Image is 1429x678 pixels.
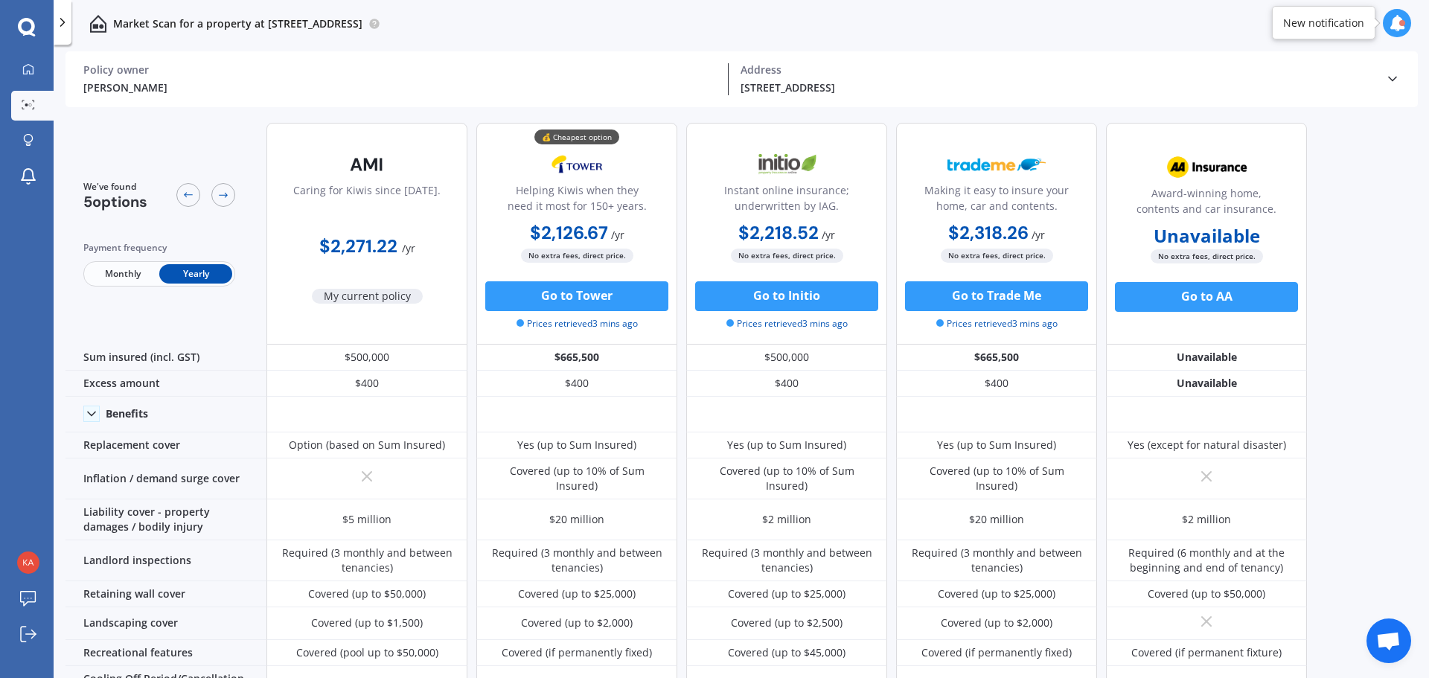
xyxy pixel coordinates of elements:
[1115,282,1298,312] button: Go to AA
[319,234,397,258] b: $2,271.22
[113,16,362,31] p: Market Scan for a property at [STREET_ADDRESS]
[728,586,845,601] div: Covered (up to $25,000)
[65,540,266,581] div: Landlord inspections
[530,221,608,244] b: $2,126.67
[65,499,266,540] div: Liability cover - property damages / bodily injury
[159,264,232,284] span: Yearly
[289,438,445,452] div: Option (based on Sum Insured)
[65,371,266,397] div: Excess amount
[549,512,604,527] div: $20 million
[762,512,811,527] div: $2 million
[528,146,626,183] img: Tower.webp
[727,438,846,452] div: Yes (up to Sum Insured)
[476,371,677,397] div: $400
[487,464,666,493] div: Covered (up to 10% of Sum Insured)
[17,551,39,574] img: fb7b31940d448c85121a564a034a6cae
[741,80,1373,95] div: [STREET_ADDRESS]
[266,345,467,371] div: $500,000
[1106,345,1307,371] div: Unavailable
[741,63,1373,77] div: Address
[489,182,665,220] div: Helping Kiwis when they need it most for 150+ years.
[941,249,1053,263] span: No extra fees, direct price.
[65,432,266,458] div: Replacement cover
[521,615,633,630] div: Covered (up to $2,000)
[1106,371,1307,397] div: Unavailable
[1131,645,1282,660] div: Covered (if permanent fixture)
[86,264,159,284] span: Monthly
[1157,149,1256,186] img: AA.webp
[65,607,266,640] div: Landscaping cover
[697,546,876,575] div: Required (3 monthly and between tenancies)
[907,464,1086,493] div: Covered (up to 10% of Sum Insured)
[266,371,467,397] div: $400
[1182,512,1231,527] div: $2 million
[476,345,677,371] div: $665,500
[1366,618,1411,663] a: Open chat
[611,228,624,242] span: / yr
[83,192,147,211] span: 5 options
[308,586,426,601] div: Covered (up to $50,000)
[738,221,819,244] b: $2,218.52
[1283,16,1364,31] div: New notification
[686,345,887,371] div: $500,000
[1117,546,1296,575] div: Required (6 monthly and at the beginning and end of tenancy)
[948,221,1029,244] b: $2,318.26
[65,581,266,607] div: Retaining wall cover
[695,281,878,311] button: Go to Initio
[937,438,1056,452] div: Yes (up to Sum Insured)
[485,281,668,311] button: Go to Tower
[517,317,638,330] span: Prices retrieved 3 mins ago
[738,146,836,183] img: Initio.webp
[905,281,1088,311] button: Go to Trade Me
[517,438,636,452] div: Yes (up to Sum Insured)
[726,317,848,330] span: Prices retrieved 3 mins ago
[342,512,391,527] div: $5 million
[83,180,147,194] span: We've found
[1148,586,1265,601] div: Covered (up to $50,000)
[896,371,1097,397] div: $400
[1032,228,1045,242] span: / yr
[1119,185,1294,223] div: Award-winning home, contents and car insurance.
[83,240,235,255] div: Payment frequency
[907,546,1086,575] div: Required (3 monthly and between tenancies)
[278,546,456,575] div: Required (3 monthly and between tenancies)
[89,15,107,33] img: home-and-contents.b802091223b8502ef2dd.svg
[947,146,1046,183] img: Trademe.webp
[65,640,266,666] div: Recreational features
[65,345,266,371] div: Sum insured (incl. GST)
[402,241,415,255] span: / yr
[311,615,423,630] div: Covered (up to $1,500)
[518,586,636,601] div: Covered (up to $25,000)
[534,129,619,144] div: 💰 Cheapest option
[1154,228,1260,243] b: Unavailable
[318,146,416,183] img: AMI-text-1.webp
[65,458,266,499] div: Inflation / demand surge cover
[896,345,1097,371] div: $665,500
[938,586,1055,601] div: Covered (up to $25,000)
[921,645,1072,660] div: Covered (if permanently fixed)
[1151,249,1263,263] span: No extra fees, direct price.
[83,63,716,77] div: Policy owner
[293,182,441,220] div: Caring for Kiwis since [DATE].
[941,615,1052,630] div: Covered (up to $2,000)
[83,80,716,95] div: [PERSON_NAME]
[699,182,875,220] div: Instant online insurance; underwritten by IAG.
[731,615,843,630] div: Covered (up to $2,500)
[106,407,148,420] div: Benefits
[502,645,652,660] div: Covered (if permanently fixed)
[697,464,876,493] div: Covered (up to 10% of Sum Insured)
[521,249,633,263] span: No extra fees, direct price.
[1128,438,1286,452] div: Yes (except for natural disaster)
[909,182,1084,220] div: Making it easy to insure your home, car and contents.
[296,645,438,660] div: Covered (pool up to $50,000)
[731,249,843,263] span: No extra fees, direct price.
[969,512,1024,527] div: $20 million
[822,228,835,242] span: / yr
[487,546,666,575] div: Required (3 monthly and between tenancies)
[728,645,845,660] div: Covered (up to $45,000)
[686,371,887,397] div: $400
[936,317,1058,330] span: Prices retrieved 3 mins ago
[312,289,423,304] span: My current policy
